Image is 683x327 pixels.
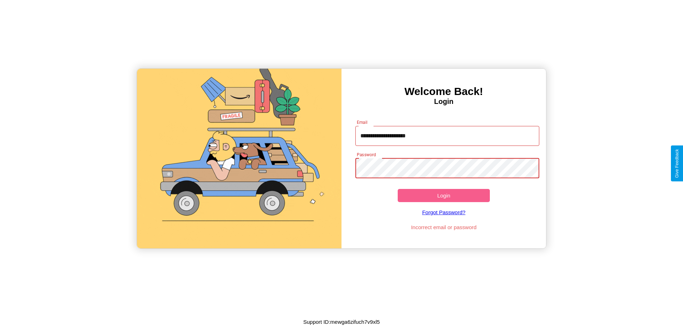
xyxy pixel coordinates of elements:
label: Email [357,119,368,125]
a: Forgot Password? [352,202,536,222]
label: Password [357,152,376,158]
img: gif [137,69,341,248]
h3: Welcome Back! [341,85,546,97]
p: Support ID: mewga6zifuch7v9xl5 [303,317,380,327]
h4: Login [341,97,546,106]
button: Login [398,189,490,202]
div: Give Feedback [674,149,679,178]
p: Incorrect email or password [352,222,536,232]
